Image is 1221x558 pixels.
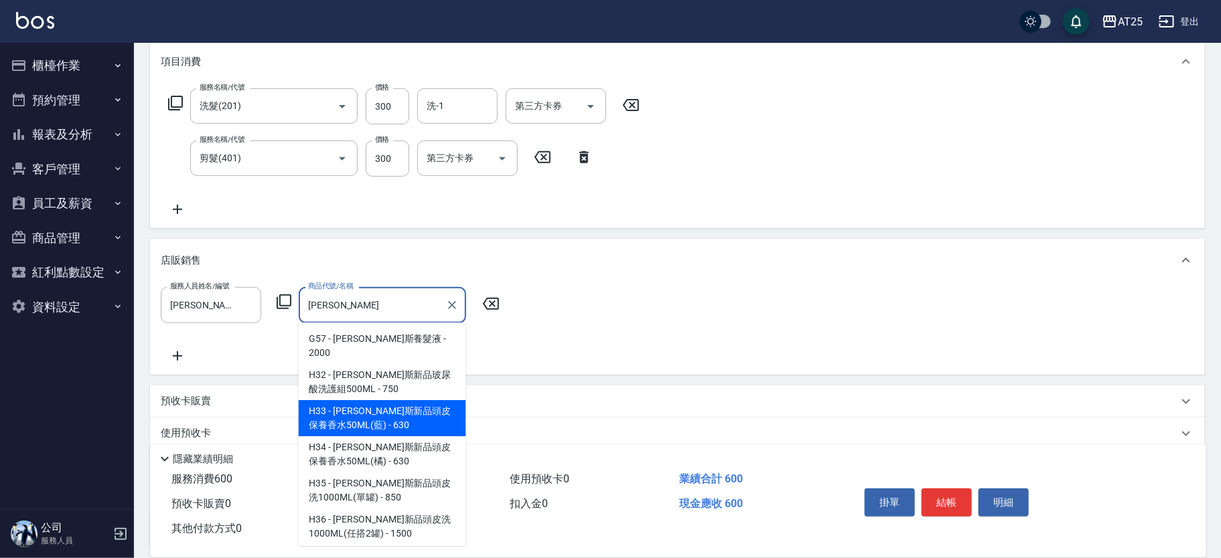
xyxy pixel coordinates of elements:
span: H34 - [PERSON_NAME]斯新品頭皮保養香水50ML(橘) - 630 [299,436,466,472]
button: 客戶管理 [5,152,129,187]
span: H33 - [PERSON_NAME]斯新品頭皮保養香水50ML(藍) - 630 [299,400,466,436]
div: AT25 [1118,13,1143,30]
span: 預收卡販賣 0 [171,497,231,510]
span: 現金應收 600 [679,497,743,510]
span: H36 - [PERSON_NAME]新品頭皮洗1000ML(任搭2罐) - 1500 [299,508,466,545]
div: 預收卡販賣 [150,385,1205,417]
button: Clear [443,296,461,314]
p: 服務人員 [41,535,109,547]
button: 員工及薪資 [5,186,129,221]
button: 預約管理 [5,83,129,118]
label: 服務名稱/代號 [200,82,244,92]
button: Open [492,148,513,169]
img: Person [11,521,38,547]
button: Open [332,96,353,117]
label: 價格 [375,82,389,92]
span: 扣入金 0 [510,497,549,510]
label: 價格 [375,134,389,145]
button: 掛單 [865,488,915,517]
button: 明細 [979,488,1029,517]
button: 結帳 [922,488,972,517]
div: 使用預收卡 [150,417,1205,450]
label: 服務人員姓名/編號 [170,281,229,291]
span: 使用預收卡 0 [510,472,570,485]
p: 隱藏業績明細 [173,452,233,466]
button: AT25 [1096,8,1148,35]
p: 店販銷售 [161,254,201,268]
button: Open [332,148,353,169]
button: 登出 [1153,9,1205,34]
div: 項目消費 [150,40,1205,83]
div: 店販銷售 [150,239,1205,282]
button: 紅利點數設定 [5,255,129,290]
p: 使用預收卡 [161,426,211,440]
button: 報表及分析 [5,117,129,152]
button: 櫃檯作業 [5,48,129,83]
span: 其他付款方式 0 [171,522,242,535]
button: save [1063,8,1090,35]
label: 商品代號/名稱 [308,281,353,291]
h5: 公司 [41,521,109,535]
button: Open [580,96,601,117]
label: 服務名稱/代號 [200,134,244,145]
span: 服務消費 600 [171,472,232,485]
img: Logo [16,12,54,29]
span: H32 - [PERSON_NAME]斯新品玻尿酸洗護組500ML - 750 [299,364,466,400]
span: 業績合計 600 [679,472,743,485]
span: G57 - [PERSON_NAME]斯養髮液 - 2000 [299,328,466,364]
p: 預收卡販賣 [161,394,211,408]
p: 項目消費 [161,55,201,69]
button: 商品管理 [5,221,129,256]
span: H35 - [PERSON_NAME]斯新品頭皮洗1000ML(單罐) - 850 [299,472,466,508]
button: 資料設定 [5,290,129,324]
